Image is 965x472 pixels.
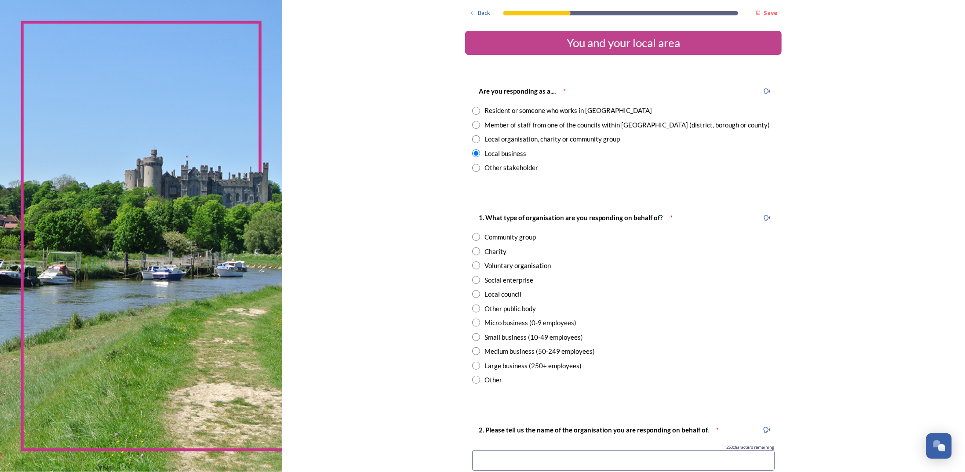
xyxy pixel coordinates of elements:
[484,304,536,314] div: Other public body
[484,247,506,257] div: Charity
[484,346,595,356] div: Medium business (50-249 employees)
[726,444,775,450] span: 250 characters remaining
[484,261,551,271] div: Voluntary organisation
[479,426,709,434] strong: 2. Please tell us the name of the organisation you are responding on behalf of.
[484,361,582,371] div: Large business (250+ employees)
[484,289,521,299] div: Local council
[484,120,770,130] div: Member of staff from one of the councils within [GEOGRAPHIC_DATA] (district, borough or county)
[484,375,502,385] div: Other
[479,214,663,221] strong: 1. What type of organisation are you responding on behalf of?
[484,332,583,342] div: Small business (10-49 employees)
[484,232,536,242] div: Community group
[484,105,652,116] div: Resident or someone who works in [GEOGRAPHIC_DATA]
[484,275,533,285] div: Social enterprise
[484,149,526,159] div: Local business
[926,433,952,459] button: Open Chat
[484,318,576,328] div: Micro business (0-9 employees)
[764,9,777,17] strong: Save
[478,9,490,17] span: Back
[484,134,620,144] div: Local organisation, charity or community group
[469,34,778,51] div: You and your local area
[484,163,538,173] div: Other stakeholder
[479,87,556,95] strong: Are you responding as a....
